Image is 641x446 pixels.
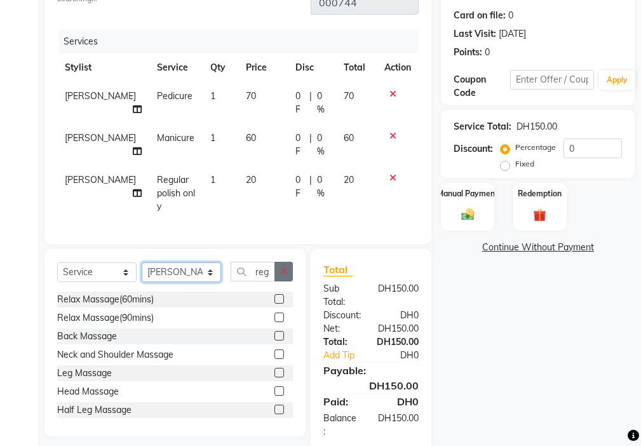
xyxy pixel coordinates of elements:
[57,403,132,417] div: Half Leg Massage
[309,132,312,158] span: |
[454,46,482,59] div: Points:
[344,90,354,102] span: 70
[295,173,305,200] span: 0 F
[57,348,173,362] div: Neck and Shoulder Massage
[317,173,328,200] span: 0 %
[454,142,493,156] div: Discount:
[454,120,511,133] div: Service Total:
[599,71,635,90] button: Apply
[368,322,428,335] div: DH150.00
[457,207,478,222] img: _cash.svg
[516,120,557,133] div: DH150.00
[367,335,428,349] div: DH150.00
[518,188,562,199] label: Redemption
[314,322,368,335] div: Net:
[317,132,328,158] span: 0 %
[314,378,428,393] div: DH150.00
[454,9,506,22] div: Card on file:
[371,394,428,409] div: DH0
[295,90,305,116] span: 0 F
[443,241,632,254] a: Continue Without Payment
[57,311,154,325] div: Relax Massage(90mins)
[157,174,195,212] span: Regular polish only
[203,53,238,82] th: Qty
[368,412,428,438] div: DH150.00
[57,53,149,82] th: Stylist
[288,53,336,82] th: Disc
[314,335,367,349] div: Total:
[57,330,117,343] div: Back Massage
[210,90,215,102] span: 1
[295,132,305,158] span: 0 F
[231,262,275,281] input: Search or Scan
[314,412,368,438] div: Balance :
[309,173,312,200] span: |
[485,46,490,59] div: 0
[381,349,428,362] div: DH0
[515,158,534,170] label: Fixed
[344,174,354,186] span: 20
[149,53,203,82] th: Service
[65,90,136,102] span: [PERSON_NAME]
[157,132,194,144] span: Manicure
[317,90,328,116] span: 0 %
[437,188,498,199] label: Manual Payment
[238,53,288,82] th: Price
[368,282,428,309] div: DH150.00
[515,142,556,153] label: Percentage
[454,27,496,41] div: Last Visit:
[246,90,256,102] span: 70
[371,309,428,322] div: DH0
[57,367,112,380] div: Leg Massage
[314,309,371,322] div: Discount:
[210,132,215,144] span: 1
[57,293,154,306] div: Relax Massage(60mins)
[57,385,119,398] div: Head Massage
[510,70,594,90] input: Enter Offer / Coupon Code
[336,53,377,82] th: Total
[65,132,136,144] span: [PERSON_NAME]
[314,349,381,362] a: Add Tip
[508,9,513,22] div: 0
[529,207,550,223] img: _gift.svg
[499,27,526,41] div: [DATE]
[314,363,428,378] div: Payable:
[377,53,419,82] th: Action
[246,132,256,144] span: 60
[58,30,428,53] div: Services
[344,132,354,144] span: 60
[454,73,509,100] div: Coupon Code
[246,174,256,186] span: 20
[314,394,371,409] div: Paid:
[309,90,312,116] span: |
[210,174,215,186] span: 1
[157,90,192,102] span: Pedicure
[323,263,353,276] span: Total
[65,174,136,186] span: [PERSON_NAME]
[314,282,368,309] div: Sub Total:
